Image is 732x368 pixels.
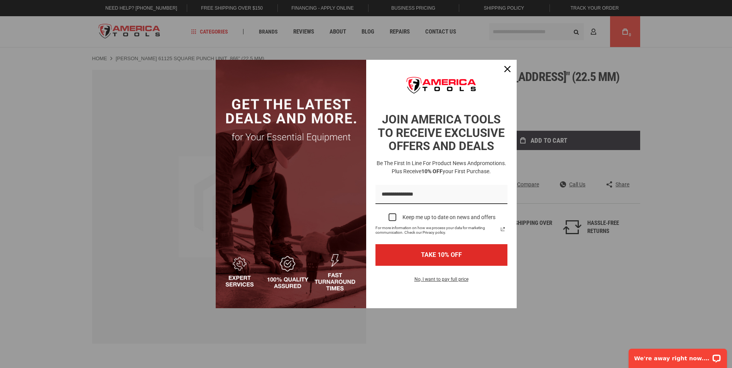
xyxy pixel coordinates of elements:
[408,275,475,288] button: No, I want to pay full price
[392,160,506,174] span: promotions. Plus receive your first purchase.
[421,168,443,174] strong: 10% OFF
[504,66,511,72] svg: close icon
[375,185,507,204] input: Email field
[498,60,517,78] button: Close
[498,225,507,234] svg: link icon
[498,225,507,234] a: Read our Privacy Policy
[378,113,505,153] strong: JOIN AMERICA TOOLS TO RECEIVE EXCLUSIVE OFFERS AND DEALS
[375,244,507,265] button: TAKE 10% OFF
[374,159,509,176] h3: Be the first in line for product news and
[375,226,498,235] span: For more information on how we process your data for marketing communication. Check our Privacy p...
[402,214,495,221] div: Keep me up to date on news and offers
[624,344,732,368] iframe: LiveChat chat widget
